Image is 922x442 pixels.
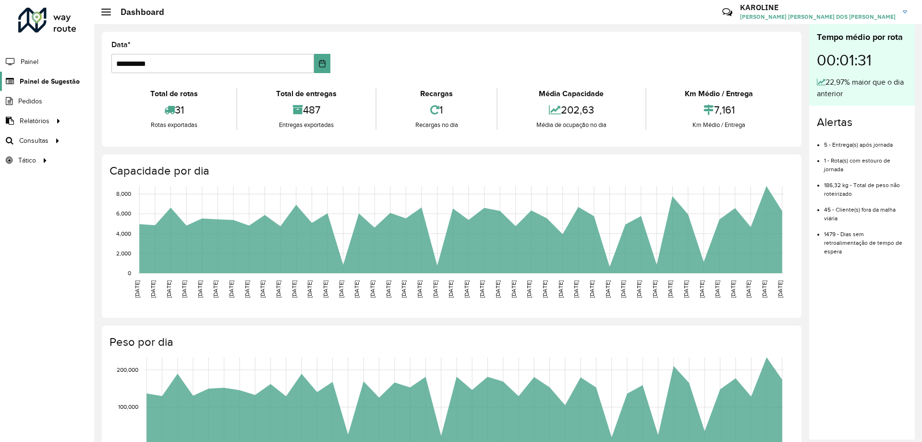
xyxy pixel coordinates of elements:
div: Recargas no dia [379,120,494,130]
div: Recargas [379,88,494,100]
div: 00:01:31 [817,44,907,76]
text: [DATE] [338,280,344,298]
div: 202,63 [500,100,643,120]
div: 7,161 [649,100,789,120]
text: [DATE] [479,280,485,298]
text: [DATE] [166,280,172,298]
span: Painel de Sugestão [20,76,80,87]
text: [DATE] [369,280,376,298]
text: [DATE] [636,280,642,298]
text: 6,000 [116,211,131,217]
text: 200,000 [117,366,138,373]
text: [DATE] [228,280,234,298]
div: 1 [379,100,494,120]
h4: Capacidade por dia [109,164,792,178]
text: [DATE] [667,280,673,298]
span: Tático [18,155,36,165]
text: [DATE] [777,280,783,298]
text: [DATE] [745,280,752,298]
span: [PERSON_NAME] [PERSON_NAME] DOS [PERSON_NAME] [740,13,896,21]
text: [DATE] [605,280,611,298]
text: [DATE] [400,280,407,298]
text: [DATE] [558,280,564,298]
text: [DATE] [244,280,250,298]
li: 5 - Entrega(s) após jornada [824,133,907,149]
text: [DATE] [589,280,595,298]
button: Choose Date [314,54,331,73]
div: Tempo médio por rota [817,31,907,44]
text: [DATE] [620,280,626,298]
div: 31 [114,100,234,120]
text: [DATE] [212,280,218,298]
text: [DATE] [730,280,736,298]
text: [DATE] [291,280,297,298]
text: [DATE] [150,280,156,298]
div: Km Médio / Entrega [649,120,789,130]
text: [DATE] [197,280,203,298]
text: [DATE] [322,280,328,298]
text: 8,000 [116,191,131,197]
text: [DATE] [448,280,454,298]
li: 1479 - Dias sem retroalimentação de tempo de espera [824,223,907,256]
text: 2,000 [116,250,131,256]
div: Média de ocupação no dia [500,120,643,130]
text: 0 [128,270,131,276]
div: 22,97% maior que o dia anterior [817,76,907,100]
span: Pedidos [18,96,42,106]
text: [DATE] [495,280,501,298]
text: 100,000 [118,404,138,410]
h2: Dashboard [111,7,164,17]
text: [DATE] [259,280,266,298]
text: [DATE] [699,280,705,298]
label: Data [111,39,131,51]
div: Total de rotas [114,88,234,100]
text: [DATE] [510,280,517,298]
text: [DATE] [134,280,140,298]
h4: Peso por dia [109,335,792,349]
span: Relatórios [20,116,49,126]
li: 1 - Rota(s) com estouro de jornada [824,149,907,174]
text: [DATE] [181,280,187,298]
h4: Alertas [817,115,907,129]
text: [DATE] [761,280,767,298]
h3: KAROLINE [740,3,896,12]
text: [DATE] [714,280,720,298]
text: [DATE] [353,280,360,298]
div: Km Médio / Entrega [649,88,789,100]
text: [DATE] [306,280,313,298]
text: [DATE] [683,280,689,298]
text: [DATE] [526,280,532,298]
text: 4,000 [116,230,131,237]
div: 487 [240,100,373,120]
text: [DATE] [463,280,470,298]
div: Total de entregas [240,88,373,100]
div: Média Capacidade [500,88,643,100]
text: [DATE] [275,280,281,298]
span: Painel [21,57,38,67]
span: Consultas [19,136,49,146]
li: 186,32 kg - Total de peso não roteirizado [824,174,907,198]
text: [DATE] [385,280,391,298]
a: Contato Rápido [717,2,738,23]
text: [DATE] [652,280,658,298]
text: [DATE] [542,280,548,298]
text: [DATE] [416,280,423,298]
text: [DATE] [573,280,579,298]
div: Rotas exportadas [114,120,234,130]
text: [DATE] [432,280,438,298]
li: 45 - Cliente(s) fora da malha viária [824,198,907,223]
div: Entregas exportadas [240,120,373,130]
